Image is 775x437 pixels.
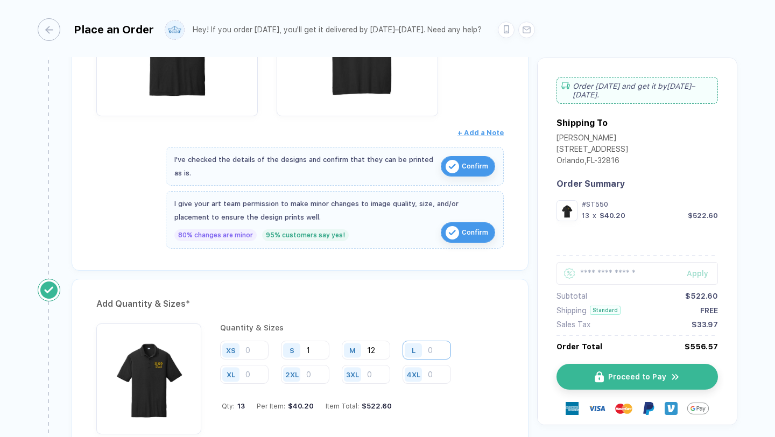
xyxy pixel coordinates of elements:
[165,20,184,39] img: user profile
[600,212,625,220] div: $40.20
[262,229,349,241] div: 95% customers say yes!
[359,402,392,410] div: $522.60
[285,370,299,378] div: 2XL
[446,160,459,173] img: icon
[441,156,495,177] button: iconConfirm
[222,402,245,410] div: Qty:
[556,364,718,390] button: iconProceed to Payicon
[174,153,435,180] div: I've checked the details of the designs and confirm that they can be printed as is.
[615,400,632,417] img: master-card
[441,222,495,243] button: iconConfirm
[685,342,718,351] div: $556.57
[193,25,482,34] div: Hey! If you order [DATE], you'll get it delivered by [DATE]–[DATE]. Need any help?
[349,346,356,354] div: M
[588,400,605,417] img: visa
[235,402,245,410] span: 13
[257,402,314,410] div: Per Item:
[102,329,196,423] img: 1727374413215htzaa_nt_front.png
[556,342,602,351] div: Order Total
[556,145,628,156] div: [STREET_ADDRESS]
[556,179,718,189] div: Order Summary
[462,224,488,241] span: Confirm
[457,129,504,137] span: + Add a Note
[687,269,718,278] div: Apply
[227,370,235,378] div: XL
[582,212,589,220] div: 13
[457,124,504,142] button: + Add a Note
[673,262,718,285] button: Apply
[590,306,621,315] div: Standard
[174,197,495,224] div: I give your art team permission to make minor changes to image quality, size, and/or placement to...
[591,212,597,220] div: x
[671,372,680,382] img: icon
[326,402,392,410] div: Item Total:
[595,371,604,383] img: icon
[665,402,678,415] img: Venmo
[346,370,359,378] div: 3XL
[559,203,575,219] img: 1727374413215htzaa_nt_front.png
[96,295,504,313] div: Add Quantity & Sizes
[462,158,488,175] span: Confirm
[285,402,314,410] div: $40.20
[556,133,628,145] div: [PERSON_NAME]
[174,229,257,241] div: 80% changes are minor
[688,212,718,220] div: $522.60
[556,77,718,104] div: Order [DATE] and get it by [DATE]–[DATE] .
[700,306,718,315] div: FREE
[687,398,709,419] img: GPay
[582,200,718,208] div: #ST550
[226,346,236,354] div: XS
[692,320,718,329] div: $33.97
[412,346,415,354] div: L
[220,323,504,332] div: Quantity & Sizes
[74,23,154,36] div: Place an Order
[290,346,294,354] div: S
[556,118,608,128] div: Shipping To
[446,226,459,239] img: icon
[556,292,587,300] div: Subtotal
[407,370,420,378] div: 4XL
[556,306,587,315] div: Shipping
[556,156,628,167] div: Orlando , FL - 32816
[556,320,590,329] div: Sales Tax
[642,402,655,415] img: Paypal
[566,402,579,415] img: express
[685,292,718,300] div: $522.60
[608,372,666,381] span: Proceed to Pay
